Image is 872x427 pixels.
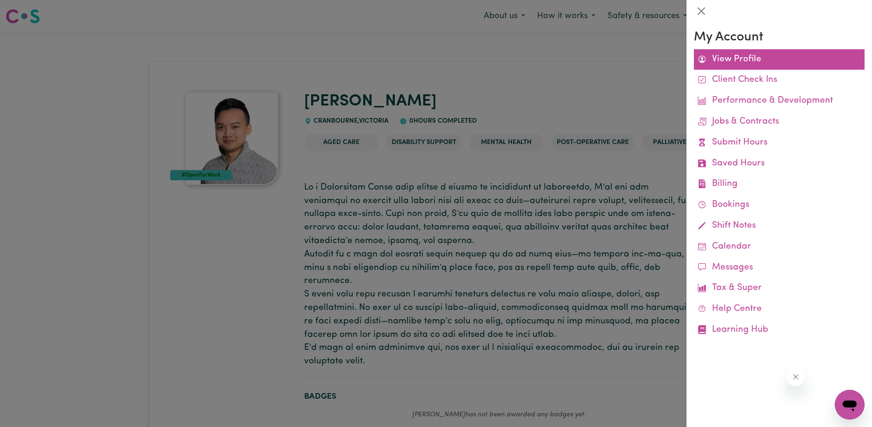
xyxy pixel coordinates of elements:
[694,174,865,195] a: Billing
[694,320,865,341] a: Learning Hub
[694,112,865,132] a: Jobs & Contracts
[835,390,865,420] iframe: Button to launch messaging window
[694,91,865,112] a: Performance & Development
[694,278,865,299] a: Tax & Super
[694,257,865,278] a: Messages
[786,368,805,386] iframe: Close message
[694,132,865,153] a: Submit Hours
[694,153,865,174] a: Saved Hours
[694,216,865,236] a: Shift Notes
[694,236,865,257] a: Calendar
[694,299,865,320] a: Help Centre
[694,30,865,46] h3: My Account
[694,70,865,91] a: Client Check Ins
[6,7,56,14] span: Need any help?
[694,4,709,19] button: Close
[694,195,865,216] a: Bookings
[694,49,865,70] a: View Profile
